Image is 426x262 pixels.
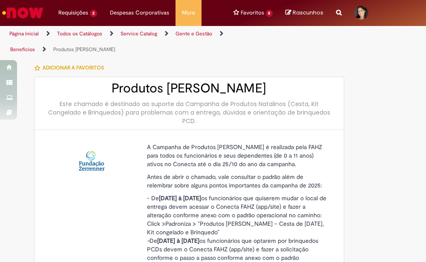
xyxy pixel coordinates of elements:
span: 8 [266,10,273,17]
a: Página inicial [9,30,39,37]
span: Antes de abrir o chamado, vale consultar o padrão além de relembrar sobre alguns pontos important... [147,173,322,189]
span: - De os funcionários que quiserem mudar o local de entrega devem acessar o Conecta FAHZ (app/site... [147,194,326,236]
a: Service Catalog [121,30,157,37]
span: More [182,9,195,17]
strong: [DATE] à [DATE] [157,237,199,245]
div: Este chamado é destinado ao suporte da Campanha de Produtos Natalinos (Cesta, Kit Congelado e Bri... [43,100,336,125]
span: Favoritos [241,9,264,17]
a: Benefícios [10,46,35,53]
h2: Produtos [PERSON_NAME] [43,81,336,95]
a: No momento, sua lista de rascunhos tem 0 Itens [285,9,323,17]
span: 2 [90,10,97,17]
img: ServiceNow [1,4,45,21]
ul: Trilhas de página [6,26,242,58]
span: Rascunhos [293,9,323,17]
strong: [DATE] à [DATE] [159,194,201,202]
a: Produtos [PERSON_NAME] [53,46,115,53]
span: A Campanha de Produtos [PERSON_NAME] é realizada pela FAHZ para todos os funcionários e seus depe... [147,143,322,168]
a: Gente e Gestão [176,30,212,37]
em: - [147,237,150,245]
img: Produtos Natalinos - FAHZ [78,147,105,174]
span: Requisições [58,9,88,17]
a: Todos os Catálogos [57,30,102,37]
span: Despesas Corporativas [110,9,169,17]
span: Adicionar a Favoritos [43,64,104,71]
button: Adicionar a Favoritos [34,59,109,77]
